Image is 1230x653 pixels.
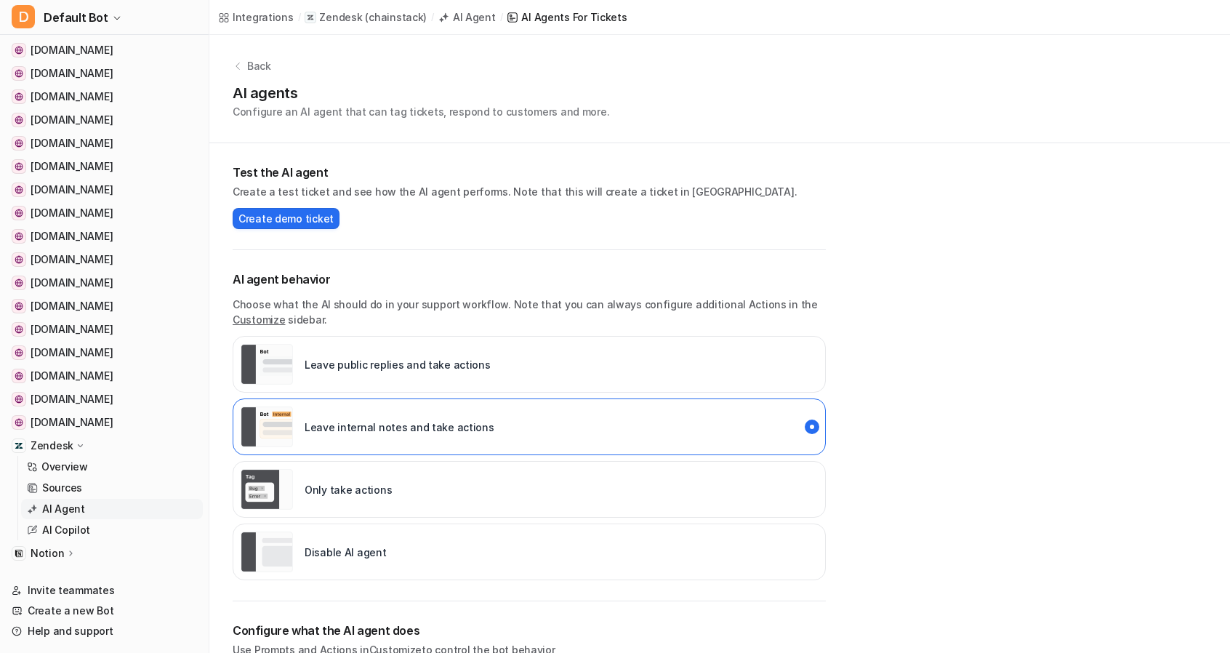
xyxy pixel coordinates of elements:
p: Leave internal notes and take actions [305,420,494,435]
p: Zendesk [31,438,73,453]
a: Overview [21,457,203,477]
span: [DOMAIN_NAME] [31,276,113,290]
a: nimbus.guide[DOMAIN_NAME] [6,366,203,386]
img: docs.sui.io [15,232,23,241]
div: AI Agent [453,9,496,25]
p: Overview [41,460,88,474]
h2: Configure what the AI agent does [233,622,826,639]
p: AI Agent [42,502,85,516]
img: docs.erigon.tech [15,116,23,124]
img: climate.solana.com [15,302,23,311]
span: [DOMAIN_NAME] [31,345,113,360]
span: / [298,11,301,24]
p: Sources [42,481,82,495]
img: Zendesk [15,441,23,450]
a: climate.solana.com[DOMAIN_NAME] [6,296,203,316]
img: nimbus.guide [15,372,23,380]
a: aptos.dev[DOMAIN_NAME] [6,273,203,293]
p: AI agent behavior [233,271,826,288]
a: Create a new Bot [6,601,203,621]
span: Create demo ticket [238,211,334,226]
span: [DOMAIN_NAME] [31,299,113,313]
a: docs.polygon.technology[DOMAIN_NAME] [6,180,203,200]
p: Leave public replies and take actions [305,357,491,372]
a: docs.optimism.io[DOMAIN_NAME] [6,249,203,270]
a: docs.arbitrum.io[DOMAIN_NAME] [6,203,203,223]
img: docs.ton.org [15,92,23,101]
span: [DOMAIN_NAME] [31,229,113,244]
p: Configure an AI agent that can tag tickets, respond to customers and more. [233,104,609,119]
p: ( chainstack ) [365,10,427,25]
img: hyperliquid.gitbook.io [15,69,23,78]
img: reth.rs [15,139,23,148]
span: [DOMAIN_NAME] [31,183,113,197]
span: [DOMAIN_NAME] [31,113,113,127]
p: Only take actions [305,482,392,497]
a: Invite teammates [6,580,203,601]
a: Zendesk(chainstack) [305,10,427,25]
img: developers.tron.network [15,162,23,171]
p: Notion [31,546,64,561]
img: ethereum.org [15,46,23,55]
a: developer.bitcoin.org[DOMAIN_NAME] [6,389,203,409]
span: D [12,5,35,28]
img: docs.optimism.io [15,255,23,264]
img: build.avax.network [15,418,23,427]
img: Only take actions [241,469,293,510]
img: github.com [15,325,23,334]
a: docs.erigon.tech[DOMAIN_NAME] [6,110,203,130]
a: hyperliquid.gitbook.io[DOMAIN_NAME] [6,63,203,84]
img: docs.arbitrum.io [15,209,23,217]
img: Notion [15,549,23,558]
span: [DOMAIN_NAME] [31,206,113,220]
div: live::external_reply [233,336,826,393]
p: Choose what the AI should do in your support workflow. Note that you can always configure additio... [233,297,826,327]
a: build.avax.network[DOMAIN_NAME] [6,412,203,433]
a: Help and support [6,621,203,641]
img: aptos.dev [15,279,23,287]
p: Disable AI agent [305,545,387,560]
span: [DOMAIN_NAME] [31,43,113,57]
p: Back [247,58,271,73]
div: live::disabled [233,461,826,518]
a: reth.rs[DOMAIN_NAME] [6,133,203,153]
span: Default Bot [44,7,108,28]
span: [DOMAIN_NAME] [31,89,113,104]
span: / [500,11,503,24]
p: Zendesk [319,10,362,25]
img: Disable AI agent [241,532,293,572]
h2: Test the AI agent [233,164,826,181]
img: Leave internal notes and take actions [241,406,293,447]
span: [DOMAIN_NAME] [31,415,113,430]
span: [DOMAIN_NAME] [31,136,113,151]
a: docs.sui.io[DOMAIN_NAME] [6,226,203,247]
img: www.colosseum.com [15,348,23,357]
a: AI Copilot [21,520,203,540]
a: docs.ton.org[DOMAIN_NAME] [6,87,203,107]
button: Create demo ticket [233,208,339,229]
a: Integrations [218,9,294,25]
span: / [431,11,434,24]
span: [DOMAIN_NAME] [31,392,113,406]
a: developers.tron.network[DOMAIN_NAME] [6,156,203,177]
a: ethereum.org[DOMAIN_NAME] [6,40,203,60]
a: AI Agent [438,9,496,25]
img: docs.polygon.technology [15,185,23,194]
div: live::internal_reply [233,398,826,455]
a: www.colosseum.com[DOMAIN_NAME] [6,342,203,363]
a: AI Agent [21,499,203,519]
p: AI Copilot [42,523,90,537]
img: developer.bitcoin.org [15,395,23,404]
span: [DOMAIN_NAME] [31,66,113,81]
a: github.com[DOMAIN_NAME] [6,319,203,340]
div: AI Agents for tickets [521,9,627,25]
a: Sources [21,478,203,498]
img: Leave public replies and take actions [241,344,293,385]
div: paused::disabled [233,524,826,580]
span: [DOMAIN_NAME] [31,252,113,267]
p: Create a test ticket and see how the AI agent performs. Note that this will create a ticket in [G... [233,184,826,199]
a: Customize [233,313,285,326]
a: AI Agents for tickets [507,9,627,25]
span: [DOMAIN_NAME] [31,159,113,174]
span: [DOMAIN_NAME] [31,322,113,337]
